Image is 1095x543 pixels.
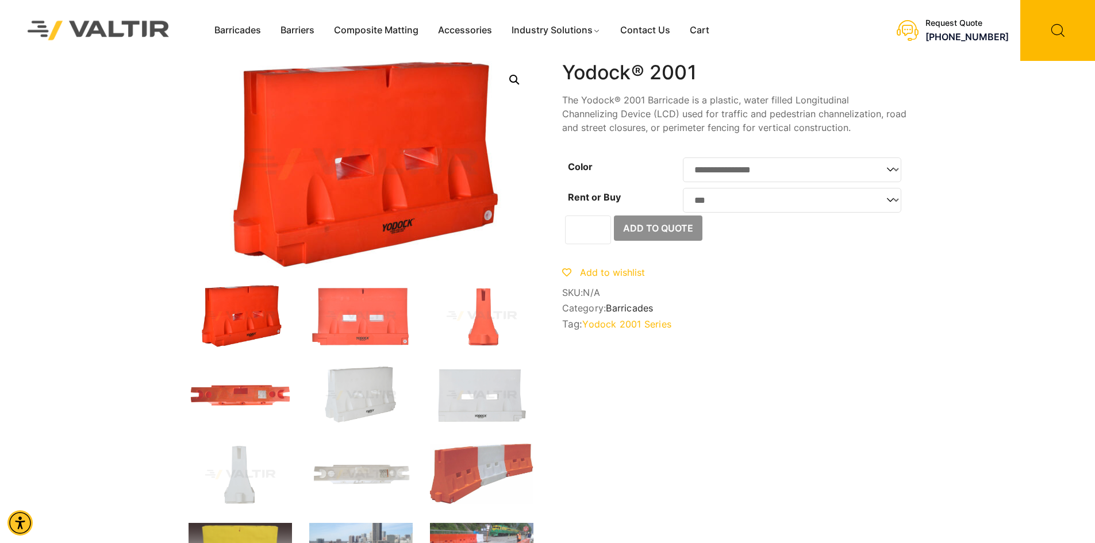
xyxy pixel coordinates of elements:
h1: Yodock® 2001 [562,61,907,84]
div: Accessibility Menu [7,510,33,536]
a: Barricades [205,22,271,39]
span: SKU: [562,287,907,298]
a: Barriers [271,22,324,39]
label: Rent or Buy [568,191,621,203]
a: Barricades [606,302,653,314]
label: Color [568,161,593,172]
img: A bright orange traffic cone with a wide base and a narrow top, designed for road safety and traf... [430,285,533,347]
input: Product quantity [565,215,611,244]
span: Add to wishlist [580,267,645,278]
a: Contact Us [610,22,680,39]
p: The Yodock® 2001 Barricade is a plastic, water filled Longitudinal Channelizing Device (LCD) used... [562,93,907,134]
img: A white plastic docking station with two rectangular openings and a logo at the bottom. [430,364,533,426]
a: Composite Matting [324,22,428,39]
a: Accessories [428,22,502,39]
a: Add to wishlist [562,267,645,278]
a: Open this option [504,70,525,90]
a: Yodock 2001 Series [582,318,671,330]
a: Industry Solutions [502,22,610,39]
img: An orange traffic barrier with cutouts, designed for road safety and construction zones. [189,285,292,347]
button: Add to Quote [614,215,702,241]
span: Tag: [562,318,907,330]
img: An orange plastic barrier with openings on both ends, designed for traffic control or safety purp... [189,364,292,426]
span: N/A [583,287,600,298]
a: call (888) 496-3625 [925,31,1009,43]
a: Cart [680,22,719,39]
img: A white plastic barrier with a smooth surface, featuring cutouts and a logo, designed for safety ... [309,364,413,426]
img: A segmented traffic barrier with orange and white sections, designed for road safety and traffic ... [430,444,533,504]
img: An orange traffic barrier with two rectangular openings and a logo at the bottom. [309,285,413,347]
span: Category: [562,303,907,314]
img: A white plastic component with a tapered design, likely used as a part or accessory in machinery ... [189,444,292,506]
div: Request Quote [925,18,1009,28]
img: Valtir Rentals [13,6,185,55]
img: A white plastic component with cutouts and a label, likely used in machinery or equipment. [309,444,413,506]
